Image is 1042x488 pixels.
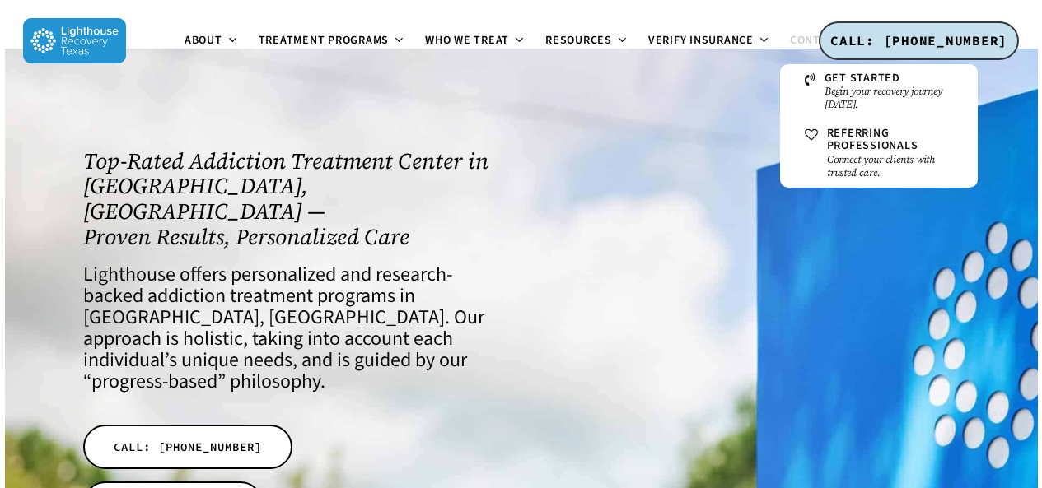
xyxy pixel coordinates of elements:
a: Referring ProfessionalsConnect your clients with trusted care. [797,119,961,188]
span: Verify Insurance [648,32,754,49]
a: Resources [535,35,638,48]
a: Verify Insurance [638,35,780,48]
span: CALL: [PHONE_NUMBER] [830,32,1007,49]
a: Get StartedBegin your recovery journey [DATE]. [797,64,961,119]
span: Treatment Programs [259,32,390,49]
img: Lighthouse Recovery Texas [23,18,126,63]
a: CALL: [PHONE_NUMBER] [819,21,1019,61]
a: progress-based [91,367,217,396]
span: Referring Professionals [827,125,918,154]
span: CALL: [PHONE_NUMBER] [114,439,262,455]
a: Treatment Programs [249,35,416,48]
h4: Lighthouse offers personalized and research-backed addiction treatment programs in [GEOGRAPHIC_DA... [83,264,503,393]
span: About [185,32,222,49]
a: Who We Treat [415,35,535,48]
span: Resources [545,32,612,49]
span: Contact [790,32,841,49]
a: Contact [780,35,867,48]
small: Connect your clients with trusted care. [827,153,953,179]
span: Who We Treat [425,32,509,49]
a: CALL: [PHONE_NUMBER] [83,425,292,469]
small: Begin your recovery journey [DATE]. [825,85,953,111]
h1: Top-Rated Addiction Treatment Center in [GEOGRAPHIC_DATA], [GEOGRAPHIC_DATA] — Proven Results, Pe... [83,149,503,250]
a: About [175,35,249,48]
